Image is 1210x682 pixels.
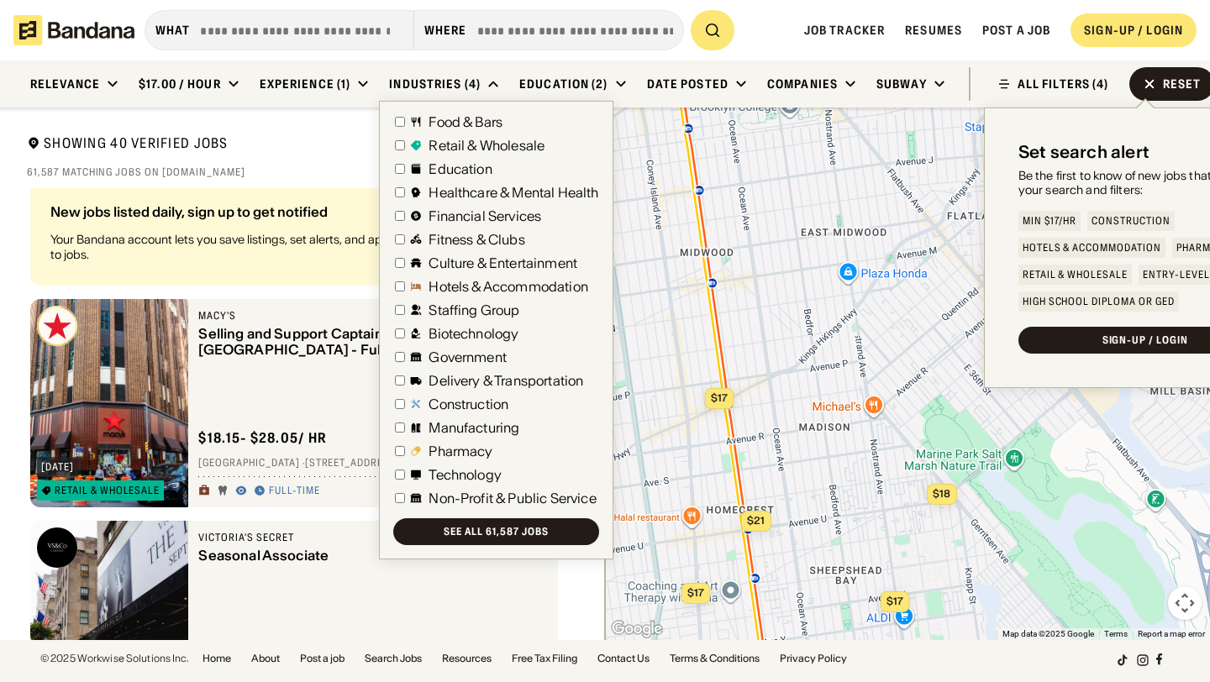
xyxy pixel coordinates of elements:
[198,326,531,358] div: Selling and Support Captain, [GEOGRAPHIC_DATA] - Full Time
[982,23,1050,38] a: Post a job
[27,165,578,179] div: 61,587 matching jobs on [DOMAIN_NAME]
[747,514,765,527] span: $21
[1023,270,1128,280] div: Retail & Wholesale
[512,653,577,664] a: Free Tax Filing
[442,653,492,664] a: Resources
[767,76,838,92] div: Companies
[429,162,492,176] div: Education
[519,76,608,92] div: Education (2)
[1084,23,1183,38] div: SIGN-UP / LOGIN
[389,76,481,92] div: Industries (4)
[1168,586,1202,620] button: Map camera controls
[37,527,77,568] img: Victoria's Secret logo
[711,391,728,404] span: $17
[1023,216,1077,226] div: Min $17/hr
[609,618,665,640] a: Open this area in Google Maps (opens a new window)
[50,205,399,232] div: New jobs listed daily, sign up to get notified
[687,586,704,599] span: $17
[55,485,160,496] div: Retail & Wholesale
[1104,629,1128,638] a: Terms (opens in new tab)
[300,653,345,664] a: Post a job
[269,485,320,498] div: Full-time
[429,186,598,199] div: Healthcare & Mental Health
[429,397,508,411] div: Construction
[429,468,502,481] div: Technology
[670,653,760,664] a: Terms & Conditions
[804,23,885,38] a: Job Tracker
[155,23,190,38] div: what
[1163,78,1202,90] div: Reset
[1002,629,1094,638] span: Map data ©2025 Google
[198,457,548,470] div: [GEOGRAPHIC_DATA] · [STREET_ADDRESS] · [US_STATE]
[429,444,492,458] div: Pharmacy
[1018,78,1109,90] div: ALL FILTERS (4)
[1138,629,1205,638] a: Report a map error
[1102,335,1188,345] div: SIGN-UP / LOGIN
[37,306,77,346] img: Macy's logo
[429,303,519,317] div: Staffing Group
[429,280,588,293] div: Hotels & Accommodation
[50,232,399,262] div: Your Bandana account lets you save listings, set alerts, and apply to jobs.
[429,491,596,505] div: Non-Profit & Public Service
[1092,216,1171,226] div: Construction
[609,618,665,640] img: Google
[429,374,583,387] div: Delivery & Transportation
[429,233,524,246] div: Fitness & Clubs
[198,429,327,447] div: $ 18.15 - $28.05 / hr
[1023,296,1175,307] div: High School Diploma or GED
[876,76,927,92] div: Subway
[886,595,903,607] span: $17
[40,653,189,664] div: © 2025 Workwise Solutions Inc.
[198,548,531,564] div: Seasonal Associate
[260,76,351,92] div: Experience (1)
[203,653,231,664] a: Home
[424,23,467,38] div: Where
[429,256,577,270] div: Culture & Entertainment
[27,188,578,640] div: grid
[429,115,502,129] div: Food & Bars
[429,421,519,434] div: Manufacturing
[1018,142,1149,162] div: Set search alert
[41,462,74,472] div: [DATE]
[27,134,397,155] div: Showing 40 Verified Jobs
[597,653,650,664] a: Contact Us
[365,653,422,664] a: Search Jobs
[198,531,531,544] div: Victoria's Secret
[647,76,729,92] div: Date Posted
[933,487,950,500] span: $18
[1143,270,1210,280] div: Entry-Level
[444,527,548,537] div: See all 61,587 jobs
[780,653,847,664] a: Privacy Policy
[905,23,962,38] a: Resumes
[1023,243,1161,253] div: Hotels & Accommodation
[429,209,541,223] div: Financial Services
[429,139,544,152] div: Retail & Wholesale
[198,309,531,323] div: Macy's
[139,76,221,92] div: $17.00 / hour
[429,327,518,340] div: Biotechnology
[429,350,507,364] div: Government
[30,76,100,92] div: Relevance
[251,653,280,664] a: About
[13,15,134,45] img: Bandana logotype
